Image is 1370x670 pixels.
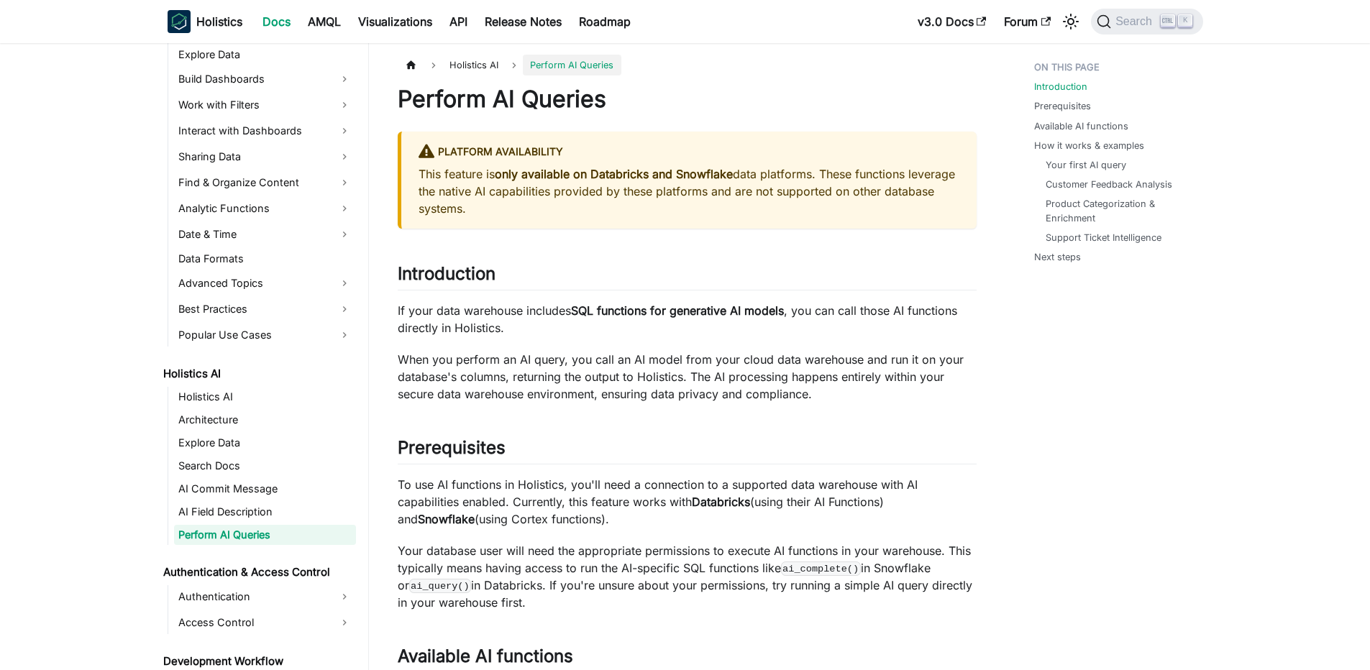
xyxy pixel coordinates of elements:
[1178,14,1192,27] kbd: K
[174,525,356,545] a: Perform AI Queries
[168,10,242,33] a: HolisticsHolistics
[692,495,750,509] strong: Databricks
[781,561,861,576] code: ai_complete()
[419,165,959,217] p: This feature is data platforms. These functions leverage the native AI capabilities provided by t...
[174,387,356,407] a: Holistics AI
[174,68,356,91] a: Build Dashboards
[995,10,1059,33] a: Forum
[1046,197,1189,224] a: Product Categorization & Enrichment
[398,542,977,611] p: Your database user will need the appropriate permissions to execute AI functions in your warehous...
[174,298,356,321] a: Best Practices
[174,119,356,142] a: Interact with Dashboards
[1091,9,1202,35] button: Search (Ctrl+K)
[442,55,506,75] span: Holistics AI
[398,263,977,290] h2: Introduction
[409,579,472,593] code: ai_query()
[909,10,995,33] a: v3.0 Docs
[159,562,356,582] a: Authentication & Access Control
[398,437,977,464] h2: Prerequisites
[174,433,356,453] a: Explore Data
[495,167,733,181] strong: only available on Databricks and Snowflake
[174,45,356,65] a: Explore Data
[350,10,441,33] a: Visualizations
[153,43,369,670] nav: Docs sidebar
[299,10,350,33] a: AMQL
[398,302,977,336] p: If your data warehouse includes , you can call those AI functions directly in Holistics.
[1034,250,1081,264] a: Next steps
[174,585,356,608] a: Authentication
[398,476,977,528] p: To use AI functions in Holistics, you'll need a connection to a supported data warehouse with AI ...
[174,197,356,220] a: Analytic Functions
[174,272,356,295] a: Advanced Topics
[571,303,784,318] strong: SQL functions for generative AI models
[174,93,356,116] a: Work with Filters
[174,249,356,269] a: Data Formats
[1046,178,1172,191] a: Customer Feedback Analysis
[174,479,356,499] a: AI Commit Message
[174,323,356,347] a: Popular Use Cases
[523,55,621,75] span: Perform AI Queries
[1034,80,1087,93] a: Introduction
[419,143,959,162] div: Platform Availability
[174,223,356,246] a: Date & Time
[1111,15,1161,28] span: Search
[441,10,476,33] a: API
[1059,10,1082,33] button: Switch between dark and light mode (currently light mode)
[476,10,570,33] a: Release Notes
[1046,158,1126,172] a: Your first AI query
[159,364,356,384] a: Holistics AI
[570,10,639,33] a: Roadmap
[174,502,356,522] a: AI Field Description
[1046,231,1161,244] a: Support Ticket Intelligence
[398,55,977,75] nav: Breadcrumbs
[174,611,356,634] a: Access Control
[174,456,356,476] a: Search Docs
[398,85,977,114] h1: Perform AI Queries
[174,145,356,168] a: Sharing Data
[398,55,425,75] a: Home page
[174,410,356,430] a: Architecture
[1034,99,1091,113] a: Prerequisites
[168,10,191,33] img: Holistics
[174,171,356,194] a: Find & Organize Content
[418,512,475,526] strong: Snowflake
[398,351,977,403] p: When you perform an AI query, you call an AI model from your cloud data warehouse and run it on y...
[1034,139,1144,152] a: How it works & examples
[196,13,242,30] b: Holistics
[1034,119,1128,133] a: Available AI functions
[254,10,299,33] a: Docs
